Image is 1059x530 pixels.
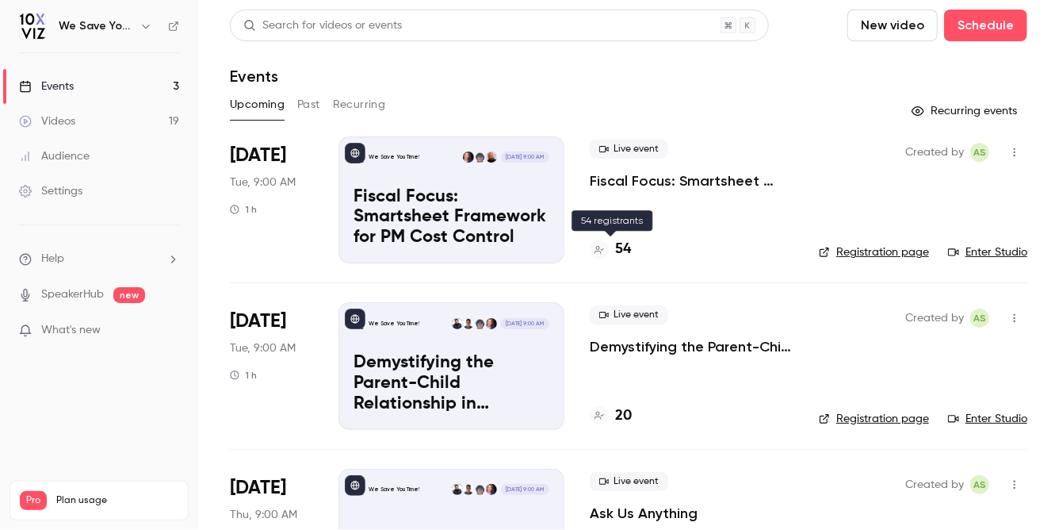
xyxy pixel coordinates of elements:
[590,305,668,325] span: Live event
[590,504,698,523] a: Ask Us Anything
[230,507,297,523] span: Thu, 9:00 AM
[297,92,320,117] button: Past
[19,113,75,129] div: Videos
[230,302,313,429] div: Aug 19 Tue, 9:00 AM (America/Denver)
[948,244,1027,260] a: Enter Studio
[369,486,419,494] p: We Save You Time!
[41,322,101,339] span: What's new
[905,309,964,328] span: Created by
[230,92,285,117] button: Upcoming
[463,318,474,329] img: Ayelet Weiner
[486,152,497,163] img: Paul Newcome
[338,136,564,263] a: Fiscal Focus: Smartsheet Framework for PM Cost ControlWe Save You Time!Paul NewcomeDansong WangJe...
[904,98,1027,124] button: Recurring events
[230,475,286,501] span: [DATE]
[230,309,286,334] span: [DATE]
[20,13,45,39] img: We Save You Time!
[230,203,257,216] div: 1 h
[354,353,549,414] p: Demystifying the Parent-Child Relationship in Smartsheet – Debate at the Dinner Table
[333,92,386,117] button: Recurring
[819,244,929,260] a: Registration page
[944,10,1027,41] button: Schedule
[463,484,474,495] img: Ayelet Weiner
[973,309,986,328] span: AS
[970,143,989,162] span: Ashley Sage
[160,324,179,338] iframe: Noticeable Trigger
[338,302,564,429] a: Demystifying the Parent-Child Relationship in Smartsheet – Debate at the Dinner Table We Save You...
[819,411,929,427] a: Registration page
[501,484,549,495] span: [DATE] 9:00 AM
[474,484,485,495] img: Dansong Wang
[486,318,497,329] img: Jennifer Jones
[973,143,986,162] span: AS
[590,171,793,190] a: Fiscal Focus: Smartsheet Framework for PM Cost Control
[230,369,257,382] div: 1 h
[20,491,47,510] span: Pro
[452,484,463,495] img: Dustin Wise
[615,405,632,427] h4: 20
[970,475,989,494] span: Ashley Sage
[19,183,82,199] div: Settings
[474,152,485,163] img: Dansong Wang
[56,494,178,507] span: Plan usage
[486,484,497,495] img: Jennifer Jones
[41,286,104,303] a: SpeakerHub
[847,10,938,41] button: New video
[230,175,296,190] span: Tue, 9:00 AM
[230,136,313,263] div: Aug 12 Tue, 9:00 AM (America/Denver)
[590,405,632,427] a: 20
[19,79,74,94] div: Events
[590,140,668,159] span: Live event
[369,320,419,328] p: We Save You Time!
[369,153,419,161] p: We Save You Time!
[474,318,485,329] img: Dansong Wang
[230,340,296,356] span: Tue, 9:00 AM
[501,318,549,329] span: [DATE] 9:00 AM
[230,143,286,168] span: [DATE]
[243,17,402,34] div: Search for videos or events
[113,287,145,303] span: new
[19,251,179,267] li: help-dropdown-opener
[501,152,549,163] span: [DATE] 9:00 AM
[230,67,278,86] h1: Events
[590,239,631,260] a: 54
[354,187,549,248] p: Fiscal Focus: Smartsheet Framework for PM Cost Control
[59,18,133,34] h6: We Save You Time!
[948,411,1027,427] a: Enter Studio
[463,152,474,163] img: Jennifer Jones
[19,148,90,164] div: Audience
[970,309,989,328] span: Ashley Sage
[973,475,986,494] span: AS
[41,251,64,267] span: Help
[590,472,668,491] span: Live event
[452,318,463,329] img: Dustin Wise
[590,337,793,356] a: Demystifying the Parent-Child Relationship in Smartsheet – Debate at the Dinner Table
[905,475,964,494] span: Created by
[615,239,631,260] h4: 54
[905,143,964,162] span: Created by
